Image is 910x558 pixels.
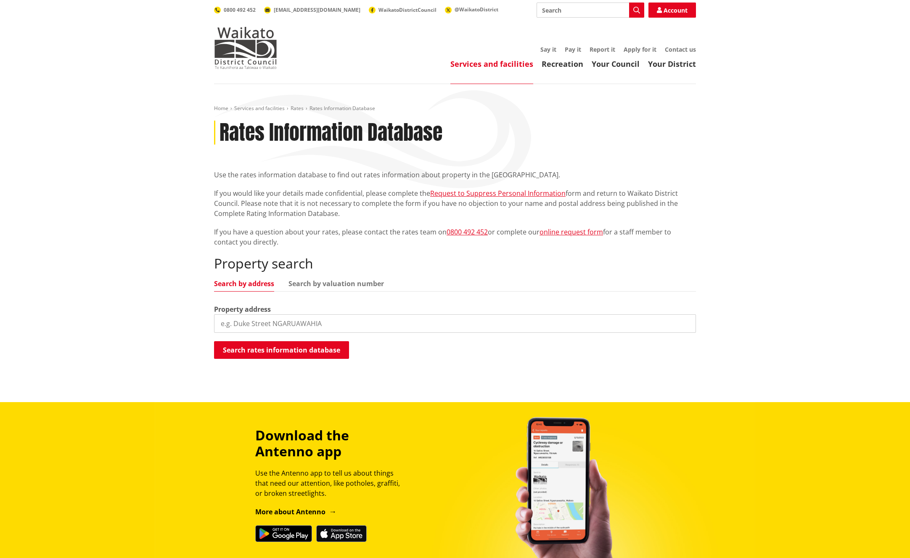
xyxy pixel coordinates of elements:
[316,525,367,542] img: Download on the App Store
[542,59,583,69] a: Recreation
[291,105,304,112] a: Rates
[540,227,603,237] a: online request form
[565,45,581,53] a: Pay it
[648,3,696,18] a: Account
[214,280,274,287] a: Search by address
[450,59,533,69] a: Services and facilities
[648,59,696,69] a: Your District
[224,6,256,13] span: 0800 492 452
[592,59,640,69] a: Your Council
[255,427,407,460] h3: Download the Antenno app
[255,507,336,516] a: More about Antenno
[220,121,442,145] h1: Rates Information Database
[430,189,566,198] a: Request to Suppress Personal Information
[234,105,285,112] a: Services and facilities
[255,468,407,498] p: Use the Antenno app to tell us about things that need our attention, like potholes, graffiti, or ...
[214,304,271,314] label: Property address
[214,341,349,359] button: Search rates information database
[590,45,615,53] a: Report it
[214,227,696,247] p: If you have a question about your rates, please contact the rates team on or complete our for a s...
[214,314,696,333] input: e.g. Duke Street NGARUAWAHIA
[288,280,384,287] a: Search by valuation number
[214,27,277,69] img: Waikato District Council - Te Kaunihera aa Takiwaa o Waikato
[445,6,498,13] a: @WaikatoDistrict
[447,227,488,237] a: 0800 492 452
[624,45,656,53] a: Apply for it
[214,255,696,271] h2: Property search
[214,6,256,13] a: 0800 492 452
[214,105,696,112] nav: breadcrumb
[665,45,696,53] a: Contact us
[540,45,556,53] a: Say it
[369,6,436,13] a: WaikatoDistrictCouncil
[378,6,436,13] span: WaikatoDistrictCouncil
[255,525,312,542] img: Get it on Google Play
[310,105,375,112] span: Rates Information Database
[214,105,228,112] a: Home
[264,6,360,13] a: [EMAIL_ADDRESS][DOMAIN_NAME]
[537,3,644,18] input: Search input
[274,6,360,13] span: [EMAIL_ADDRESS][DOMAIN_NAME]
[214,170,696,180] p: Use the rates information database to find out rates information about property in the [GEOGRAPHI...
[214,188,696,218] p: If you would like your details made confidential, please complete the form and return to Waikato ...
[455,6,498,13] span: @WaikatoDistrict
